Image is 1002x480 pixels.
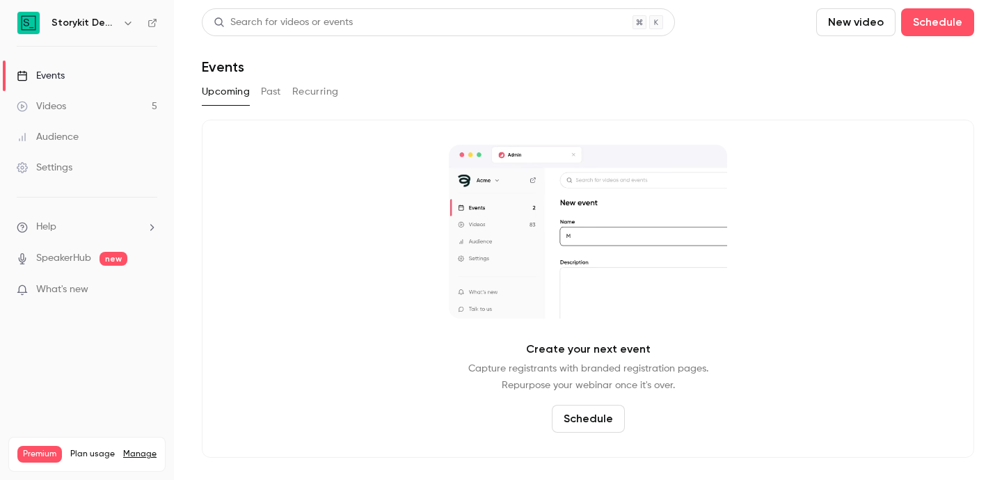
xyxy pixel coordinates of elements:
[17,220,157,234] li: help-dropdown-opener
[816,8,896,36] button: New video
[36,282,88,297] span: What's new
[202,58,244,75] h1: Events
[36,251,91,266] a: SpeakerHub
[36,220,56,234] span: Help
[552,405,625,433] button: Schedule
[292,81,339,103] button: Recurring
[17,446,62,463] span: Premium
[100,252,127,266] span: new
[214,15,353,30] div: Search for videos or events
[17,161,72,175] div: Settings
[17,69,65,83] div: Events
[526,341,651,358] p: Create your next event
[17,99,66,113] div: Videos
[17,12,40,34] img: Storykit Deep Dives
[123,449,157,460] a: Manage
[202,81,250,103] button: Upcoming
[901,8,974,36] button: Schedule
[51,16,117,30] h6: Storykit Deep Dives
[468,360,708,394] p: Capture registrants with branded registration pages. Repurpose your webinar once it's over.
[70,449,115,460] span: Plan usage
[261,81,281,103] button: Past
[141,284,157,296] iframe: Noticeable Trigger
[17,130,79,144] div: Audience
